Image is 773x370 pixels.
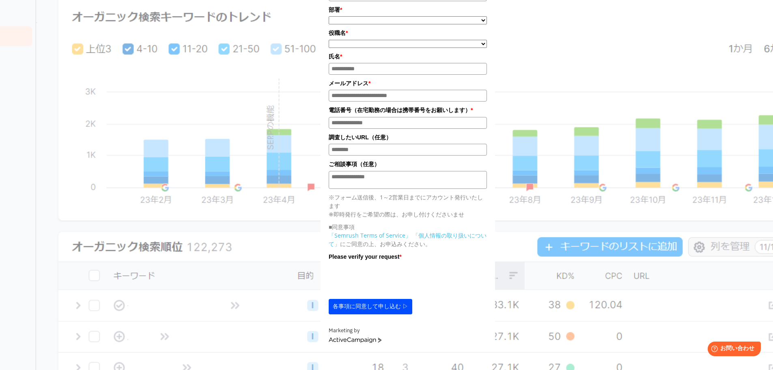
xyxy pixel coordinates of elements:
[329,160,487,169] label: ご相談事項（任意）
[329,79,487,88] label: メールアドレス
[329,52,487,61] label: 氏名
[329,106,487,115] label: 電話番号（在宅勤務の場合は携帯番号をお願いします）
[329,263,452,295] iframe: reCAPTCHA
[701,338,764,361] iframe: Help widget launcher
[329,28,487,37] label: 役職名
[329,231,487,248] p: にご同意の上、お申込みください。
[329,232,411,239] a: 「Semrush Terms of Service」
[329,232,487,248] a: 「個人情報の取り扱いについて」
[329,299,412,314] button: 各事項に同意して申し込む ▷
[329,252,487,261] label: Please verify your request
[329,193,487,219] p: ※フォーム送信後、1～2営業日までにアカウント発行いたします ※即時発行をご希望の際は、お申し付けくださいませ
[329,133,487,142] label: 調査したいURL（任意）
[329,5,487,14] label: 部署
[329,223,487,231] p: ■同意事項
[329,327,487,335] div: Marketing by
